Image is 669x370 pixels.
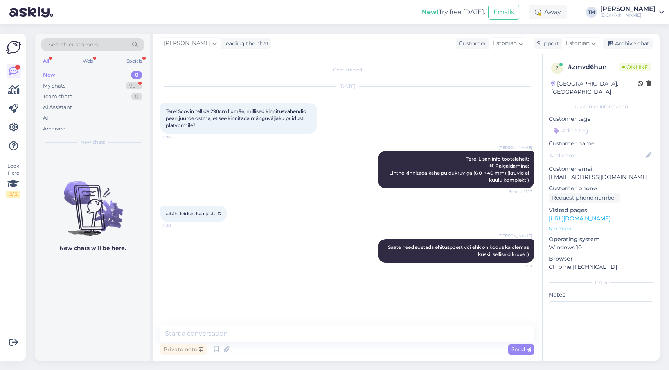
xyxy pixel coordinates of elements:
div: Archived [43,125,66,133]
b: New! [422,8,439,16]
div: Socials [125,56,144,66]
div: Team chats [43,93,72,100]
div: leading the chat [221,39,269,48]
div: Web [81,56,95,66]
p: Windows 10 [549,243,653,252]
span: 11:16 [163,134,192,140]
span: New chats [80,139,105,146]
p: See more ... [549,225,653,232]
div: 2 / 3 [6,191,20,198]
p: Customer name [549,139,653,148]
span: z [556,65,559,71]
p: Visited pages [549,206,653,214]
p: Chrome [TECHNICAL_ID] [549,263,653,271]
span: 11:18 [163,222,192,228]
span: [PERSON_NAME] [498,145,532,150]
p: Customer phone [549,184,653,193]
input: Add name [549,151,644,160]
div: AI Assistant [43,104,72,111]
a: [PERSON_NAME][DOMAIN_NAME] [600,6,664,18]
div: My chats [43,82,65,90]
span: Seen ✓ 11:17 [503,189,532,195]
div: [GEOGRAPHIC_DATA], [GEOGRAPHIC_DATA] [551,80,638,96]
a: [URL][DOMAIN_NAME] [549,215,610,222]
div: New [43,71,55,79]
div: # zmvd6hun [568,63,619,72]
p: Operating system [549,235,653,243]
span: Estonian [493,39,517,48]
p: Notes [549,291,653,299]
div: Archive chat [603,38,653,49]
div: [DATE] [160,83,534,90]
div: Customer [456,39,486,48]
div: [DOMAIN_NAME] [600,12,656,18]
span: Tere! Soovin tellida 290cm liumäe, millised kinnitusvahendid pean juurde ostma, et see kinnitada ... [166,108,308,128]
div: Private note [160,344,207,355]
div: TM [586,7,597,18]
span: Send [511,346,531,353]
div: 99+ [126,82,142,90]
p: Browser [549,255,653,263]
span: [PERSON_NAME] [164,39,210,48]
div: Customer information [549,103,653,110]
span: Estonian [566,39,590,48]
p: Customer email [549,165,653,173]
div: Look Here [6,163,20,198]
p: New chats will be here. [59,244,126,252]
div: All [43,114,50,122]
div: All [41,56,50,66]
span: Online [619,63,651,71]
span: Search customers [49,41,98,49]
div: Support [534,39,559,48]
span: aitäh, leidsin kaa just. :D [166,211,221,216]
div: Extra [549,279,653,286]
img: Askly Logo [6,40,21,55]
span: Saate need soetada ehituspoest või ehk on kodus ka olemas kuskil selliseid kruve :) [388,244,530,257]
div: [PERSON_NAME] [600,6,656,12]
p: Customer tags [549,115,653,123]
img: No chats [35,167,150,237]
div: Chat started [160,66,534,73]
span: [PERSON_NAME] [498,233,532,239]
span: 11:19 [503,263,532,269]
div: Away [529,5,567,19]
div: 0 [131,71,142,79]
div: Try free [DATE]: [422,7,485,17]
button: Emails [488,5,519,20]
div: Request phone number [549,193,620,203]
p: [EMAIL_ADDRESS][DOMAIN_NAME] [549,173,653,181]
input: Add a tag [549,125,653,136]
div: 0 [131,93,142,100]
